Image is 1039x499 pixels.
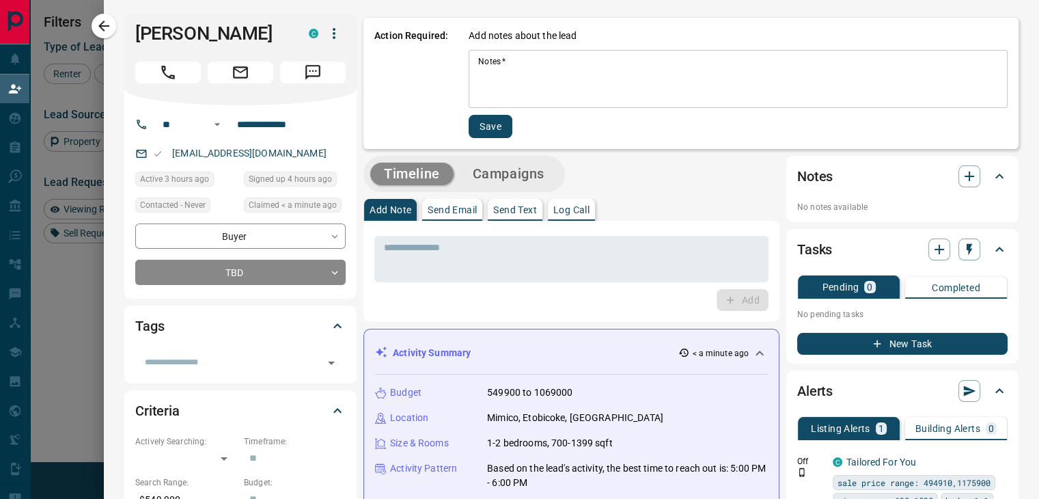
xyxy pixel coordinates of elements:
[390,386,421,400] p: Budget
[135,310,346,342] div: Tags
[428,205,477,215] p: Send Email
[797,233,1008,266] div: Tasks
[797,165,833,187] h2: Notes
[208,62,273,83] span: Email
[988,424,994,433] p: 0
[487,436,613,450] p: 1-2 bedrooms, 700-1399 sqft
[878,424,884,433] p: 1
[244,435,346,448] p: Timeframe:
[553,205,590,215] p: Log Call
[797,160,1008,193] div: Notes
[244,198,346,217] div: Mon Aug 18 2025
[280,62,346,83] span: Message
[135,23,288,44] h1: [PERSON_NAME]
[915,424,980,433] p: Building Alerts
[692,347,749,360] p: < a minute ago
[153,149,163,159] svg: Email Valid
[487,461,768,490] p: Based on the lead's activity, the best time to reach out is: 5:00 PM - 6:00 PM
[209,116,225,133] button: Open
[135,435,237,448] p: Actively Searching:
[797,375,1008,407] div: Alerts
[867,282,872,292] p: 0
[837,476,990,489] span: sale price range: 494910,1175900
[140,172,209,186] span: Active 3 hours ago
[135,172,237,191] div: Mon Aug 18 2025
[135,224,346,249] div: Buyer
[322,353,341,373] button: Open
[459,163,558,185] button: Campaigns
[487,411,663,425] p: Mimico, Etobicoke, [GEOGRAPHIC_DATA]
[172,148,327,159] a: [EMAIL_ADDRESS][DOMAIN_NAME]
[797,201,1008,213] p: No notes available
[249,172,332,186] span: Signed up 4 hours ago
[370,163,454,185] button: Timeline
[135,400,180,422] h2: Criteria
[135,315,164,337] h2: Tags
[375,340,768,366] div: Activity Summary< a minute ago
[393,346,471,360] p: Activity Summary
[390,411,428,425] p: Location
[135,62,201,83] span: Call
[797,304,1008,325] p: No pending tasks
[374,29,448,138] p: Action Required:
[493,205,537,215] p: Send Text
[140,198,206,212] span: Contacted - Never
[797,239,832,260] h2: Tasks
[469,115,512,138] button: Save
[309,29,318,38] div: condos.ca
[932,283,980,293] p: Completed
[797,468,807,477] svg: Push Notification Only
[135,260,346,285] div: TBD
[244,172,346,191] div: Mon Aug 18 2025
[797,333,1008,355] button: New Task
[846,457,916,468] a: Tailored For You
[249,198,337,212] span: Claimed < a minute ago
[244,476,346,489] p: Budget:
[833,457,842,467] div: condos.ca
[390,436,449,450] p: Size & Rooms
[797,455,825,468] p: Off
[469,29,577,43] p: Add notes about the lead
[797,380,833,402] h2: Alerts
[811,424,870,433] p: Listing Alerts
[370,205,411,215] p: Add Note
[135,394,346,427] div: Criteria
[135,476,237,489] p: Search Range:
[487,386,572,400] p: 549900 to 1069000
[822,282,859,292] p: Pending
[390,461,457,476] p: Activity Pattern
